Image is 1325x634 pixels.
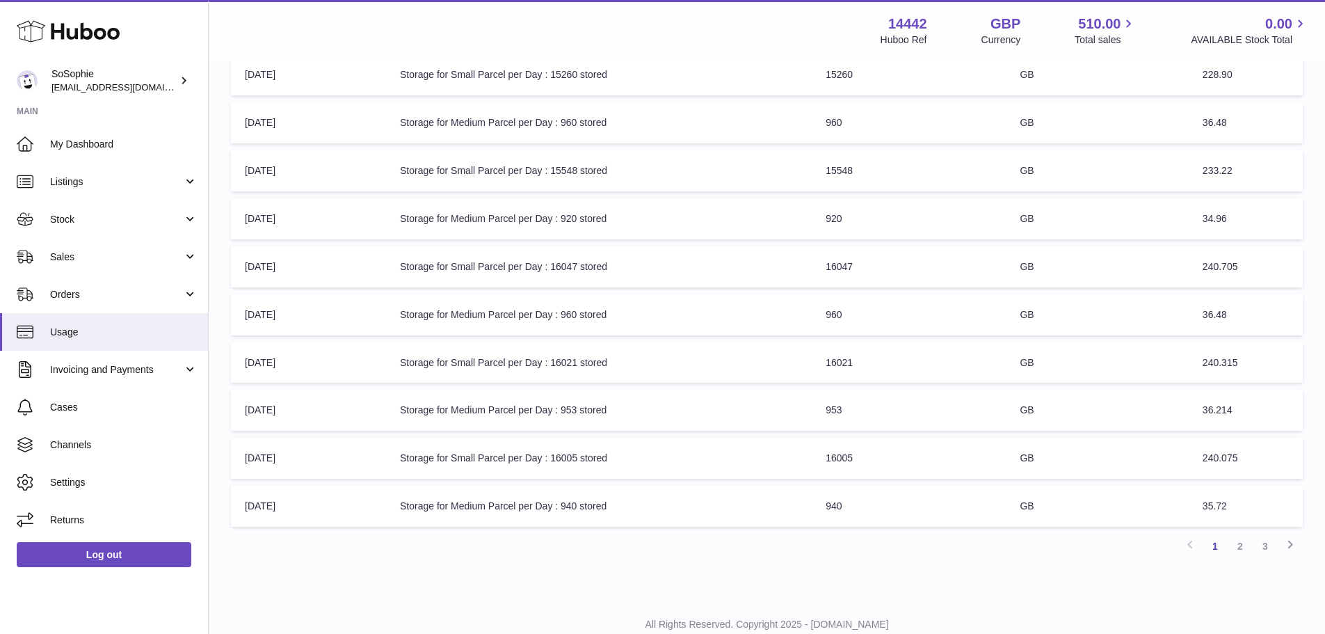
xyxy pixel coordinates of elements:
[1075,15,1137,47] a: 510.00 Total sales
[231,438,386,479] td: [DATE]
[1006,390,1188,431] td: GB
[990,15,1020,33] strong: GBP
[231,390,386,431] td: [DATE]
[50,138,198,151] span: My Dashboard
[812,102,1006,143] td: 960
[1006,294,1188,335] td: GB
[231,246,386,287] td: [DATE]
[386,150,812,191] td: Storage for Small Parcel per Day : 15548 stored
[1203,213,1227,224] span: 34.96
[812,438,1006,479] td: 16005
[1203,261,1238,272] span: 240.705
[881,33,927,47] div: Huboo Ref
[231,102,386,143] td: [DATE]
[386,294,812,335] td: Storage for Medium Parcel per Day : 960 stored
[1203,534,1228,559] a: 1
[231,294,386,335] td: [DATE]
[1078,15,1121,33] span: 510.00
[50,476,198,489] span: Settings
[812,390,1006,431] td: 953
[1191,15,1308,47] a: 0.00 AVAILABLE Stock Total
[1203,165,1232,176] span: 233.22
[220,618,1314,631] p: All Rights Reserved. Copyright 2025 - [DOMAIN_NAME]
[51,81,204,93] span: [EMAIL_ADDRESS][DOMAIN_NAME]
[1006,438,1188,479] td: GB
[50,438,198,452] span: Channels
[1006,198,1188,239] td: GB
[231,150,386,191] td: [DATE]
[1006,342,1188,383] td: GB
[386,486,812,527] td: Storage for Medium Parcel per Day : 940 stored
[386,54,812,95] td: Storage for Small Parcel per Day : 15260 stored
[1203,357,1238,368] span: 240.315
[1203,309,1227,320] span: 36.48
[812,54,1006,95] td: 15260
[231,198,386,239] td: [DATE]
[812,150,1006,191] td: 15548
[17,70,38,91] img: internalAdmin-14442@internal.huboo.com
[1006,246,1188,287] td: GB
[1191,33,1308,47] span: AVAILABLE Stock Total
[1203,452,1238,463] span: 240.075
[386,342,812,383] td: Storage for Small Parcel per Day : 16021 stored
[1006,150,1188,191] td: GB
[50,514,198,527] span: Returns
[981,33,1021,47] div: Currency
[1265,15,1292,33] span: 0.00
[17,542,191,567] a: Log out
[1075,33,1137,47] span: Total sales
[1203,500,1227,512] span: 35.72
[50,288,183,301] span: Orders
[1203,404,1232,415] span: 36.214
[812,486,1006,527] td: 940
[386,390,812,431] td: Storage for Medium Parcel per Day : 953 stored
[50,175,183,189] span: Listings
[50,213,183,226] span: Stock
[812,246,1006,287] td: 16047
[231,54,386,95] td: [DATE]
[1006,102,1188,143] td: GB
[888,15,927,33] strong: 14442
[1006,486,1188,527] td: GB
[231,486,386,527] td: [DATE]
[50,326,198,339] span: Usage
[50,401,198,414] span: Cases
[1203,69,1232,80] span: 228.90
[386,198,812,239] td: Storage for Medium Parcel per Day : 920 stored
[812,294,1006,335] td: 960
[50,251,183,264] span: Sales
[50,363,183,377] span: Invoicing and Payments
[231,342,386,383] td: [DATE]
[1228,534,1253,559] a: 2
[51,68,177,94] div: SoSophie
[386,438,812,479] td: Storage for Small Parcel per Day : 16005 stored
[386,246,812,287] td: Storage for Small Parcel per Day : 16047 stored
[1006,54,1188,95] td: GB
[1203,117,1227,128] span: 36.48
[386,102,812,143] td: Storage for Medium Parcel per Day : 960 stored
[812,198,1006,239] td: 920
[812,342,1006,383] td: 16021
[1253,534,1278,559] a: 3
